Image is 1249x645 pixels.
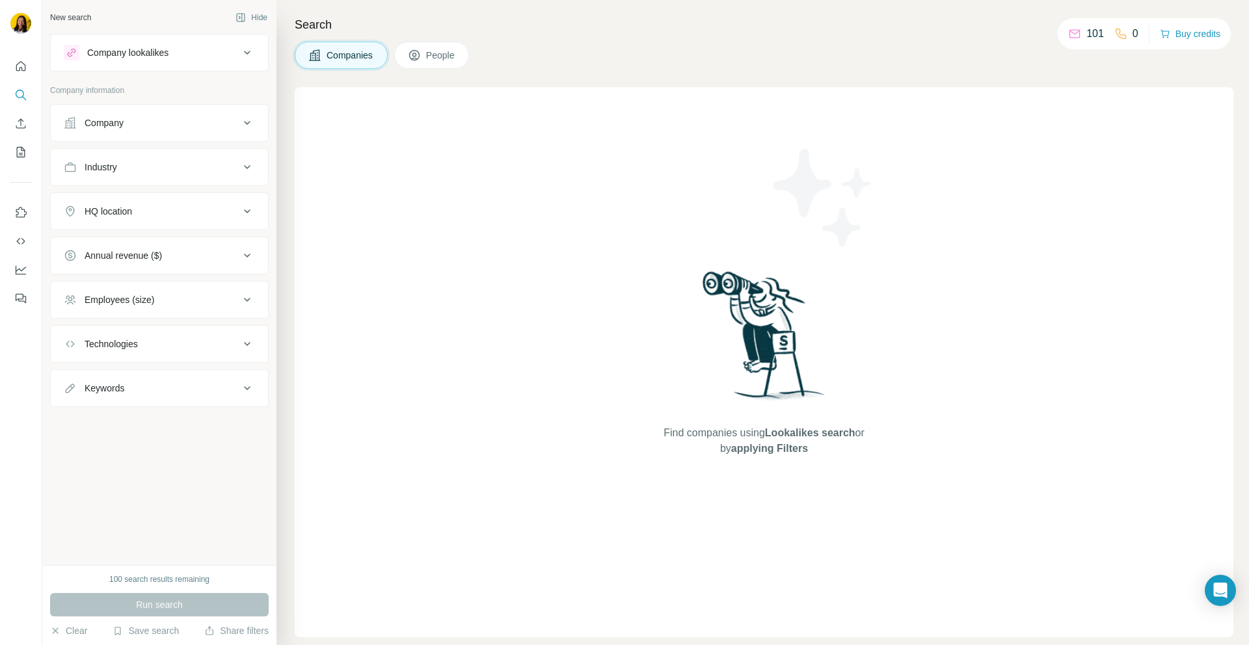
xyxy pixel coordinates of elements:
span: Find companies using or by [660,425,868,456]
button: Hide [226,8,276,27]
button: Annual revenue ($) [51,240,268,271]
button: Clear [50,624,87,637]
div: Employees (size) [85,293,154,306]
button: Dashboard [10,258,31,282]
div: Open Intercom Messenger [1205,575,1236,606]
button: Search [10,83,31,107]
span: applying Filters [731,443,808,454]
img: Surfe Illustration - Stars [764,139,881,256]
button: Feedback [10,287,31,310]
div: HQ location [85,205,132,218]
button: Use Surfe API [10,230,31,253]
div: 100 search results remaining [109,573,209,585]
span: Companies [327,49,374,62]
button: Use Surfe on LinkedIn [10,201,31,224]
button: Keywords [51,373,268,404]
button: Employees (size) [51,284,268,315]
div: Keywords [85,382,124,395]
button: Technologies [51,328,268,360]
button: HQ location [51,196,268,227]
div: Company [85,116,124,129]
button: Company [51,107,268,138]
img: Avatar [10,13,31,34]
div: Company lookalikes [87,46,168,59]
button: Save search [113,624,179,637]
button: Quick start [10,55,31,78]
span: People [426,49,456,62]
button: Industry [51,151,268,183]
button: My lists [10,140,31,164]
div: Industry [85,161,117,174]
p: 101 [1086,26,1104,42]
button: Company lookalikes [51,37,268,68]
button: Buy credits [1160,25,1220,43]
button: Enrich CSV [10,112,31,135]
div: New search [50,12,91,23]
div: Annual revenue ($) [85,249,162,262]
button: Share filters [204,624,269,637]
span: Lookalikes search [765,427,855,438]
h4: Search [295,16,1233,34]
div: Technologies [85,337,138,350]
img: Surfe Illustration - Woman searching with binoculars [697,268,832,413]
p: Company information [50,85,269,96]
p: 0 [1133,26,1138,42]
